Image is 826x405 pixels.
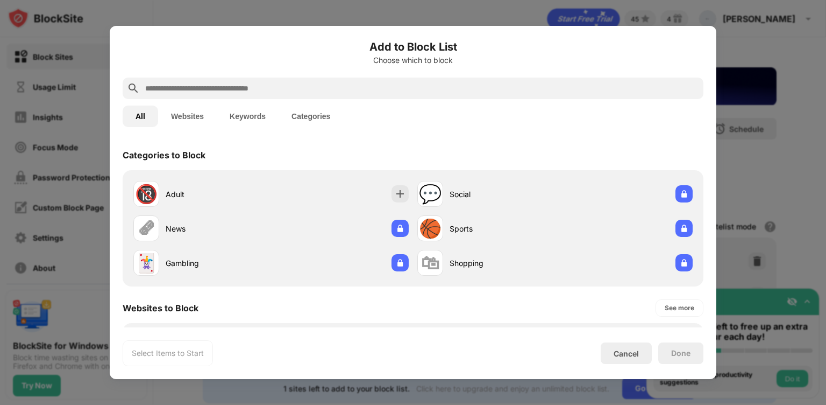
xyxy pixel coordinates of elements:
[123,39,703,55] h6: Add to Block List
[166,257,271,269] div: Gambling
[158,106,217,127] button: Websites
[137,218,155,240] div: 🗞
[135,183,158,205] div: 🔞
[166,188,271,200] div: Adult
[279,106,343,127] button: Categories
[123,150,205,160] div: Categories to Block
[614,349,639,358] div: Cancel
[132,348,204,359] div: Select Items to Start
[665,303,694,313] div: See more
[135,252,158,274] div: 🃏
[671,349,690,358] div: Done
[450,188,555,200] div: Social
[127,82,140,95] img: search.svg
[123,56,703,65] div: Choose which to block
[419,183,442,205] div: 💬
[217,106,279,127] button: Keywords
[421,252,439,274] div: 🛍
[123,106,158,127] button: All
[419,218,442,240] div: 🏀
[450,223,555,234] div: Sports
[450,257,555,269] div: Shopping
[123,303,198,313] div: Websites to Block
[166,223,271,234] div: News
